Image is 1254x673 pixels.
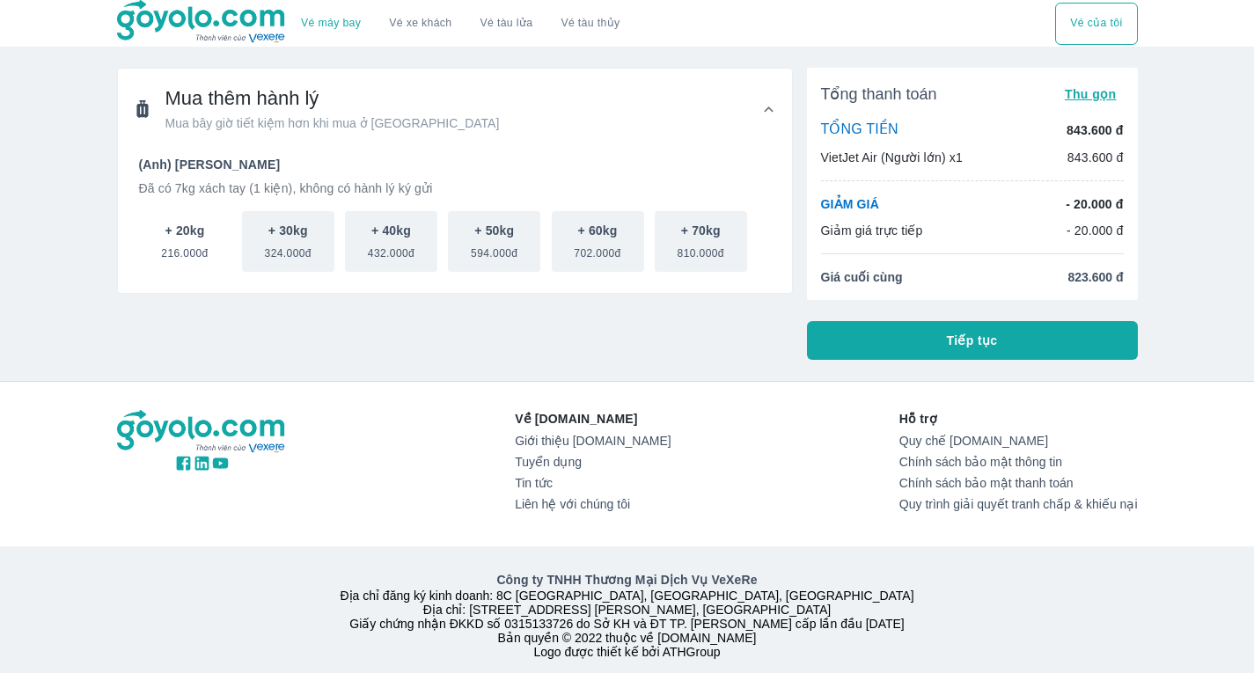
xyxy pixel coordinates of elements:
[515,455,671,469] a: Tuyển dụng
[118,69,792,150] div: Mua thêm hành lýMua bây giờ tiết kiệm hơn khi mua ở [GEOGRAPHIC_DATA]
[899,434,1138,448] a: Quy chế [DOMAIN_NAME]
[1055,3,1137,45] button: Vé của tôi
[899,476,1138,490] a: Chính sách bảo mật thanh toán
[1067,268,1123,286] span: 823.600 đ
[118,150,792,293] div: Mua thêm hành lýMua bây giờ tiết kiệm hơn khi mua ở [GEOGRAPHIC_DATA]
[165,222,205,239] p: + 20kg
[165,114,500,132] span: Mua bây giờ tiết kiệm hơn khi mua ở [GEOGRAPHIC_DATA]
[268,222,308,239] p: + 30kg
[821,222,923,239] p: Giảm giá trực tiếp
[371,222,411,239] p: + 40kg
[821,149,963,166] p: VietJet Air (Người lớn) x1
[807,321,1138,360] button: Tiếp tục
[139,179,771,197] p: Đã có 7kg xách tay (1 kiện), không có hành lý ký gửi
[574,239,620,260] span: 702.000đ
[1065,87,1117,101] span: Thu gọn
[139,211,231,272] button: + 20kg216.000đ
[1058,82,1124,106] button: Thu gọn
[515,434,671,448] a: Giới thiệu [DOMAIN_NAME]
[1067,222,1124,239] p: - 20.000 đ
[1067,121,1123,139] p: 843.600 đ
[552,211,644,272] button: + 60kg702.000đ
[368,239,414,260] span: 432.000đ
[301,17,361,30] a: Vé máy bay
[466,3,547,45] a: Vé tàu lửa
[121,571,1134,589] p: Công ty TNHH Thương Mại Dịch Vụ VeXeRe
[515,497,671,511] a: Liên hệ với chúng tôi
[1066,195,1123,213] p: - 20.000 đ
[242,211,334,272] button: + 30kg324.000đ
[139,156,771,173] p: (Anh) [PERSON_NAME]
[161,239,208,260] span: 216.000đ
[265,239,312,260] span: 324.000đ
[165,86,500,111] span: Mua thêm hành lý
[515,410,671,428] p: Về [DOMAIN_NAME]
[389,17,451,30] a: Vé xe khách
[345,211,437,272] button: + 40kg432.000đ
[821,268,903,286] span: Giá cuối cùng
[821,121,898,140] p: TỔNG TIỀN
[899,497,1138,511] a: Quy trình giải quyết tranh chấp & khiếu nại
[821,195,879,213] p: GIẢM GIÁ
[1067,149,1124,166] p: 843.600 đ
[471,239,517,260] span: 594.000đ
[139,211,771,272] div: scrollable baggage options
[899,455,1138,469] a: Chính sách bảo mật thông tin
[515,476,671,490] a: Tin tức
[106,571,1148,659] div: Địa chỉ đăng ký kinh doanh: 8C [GEOGRAPHIC_DATA], [GEOGRAPHIC_DATA], [GEOGRAPHIC_DATA] Địa chỉ: [...
[821,84,937,105] span: Tổng thanh toán
[1055,3,1137,45] div: choose transportation mode
[117,410,288,454] img: logo
[448,211,540,272] button: + 50kg594.000đ
[655,211,747,272] button: + 70kg810.000đ
[578,222,618,239] p: + 60kg
[947,332,998,349] span: Tiếp tục
[681,222,721,239] p: + 70kg
[678,239,724,260] span: 810.000đ
[287,3,634,45] div: choose transportation mode
[474,222,514,239] p: + 50kg
[899,410,1138,428] p: Hỗ trợ
[546,3,634,45] button: Vé tàu thủy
